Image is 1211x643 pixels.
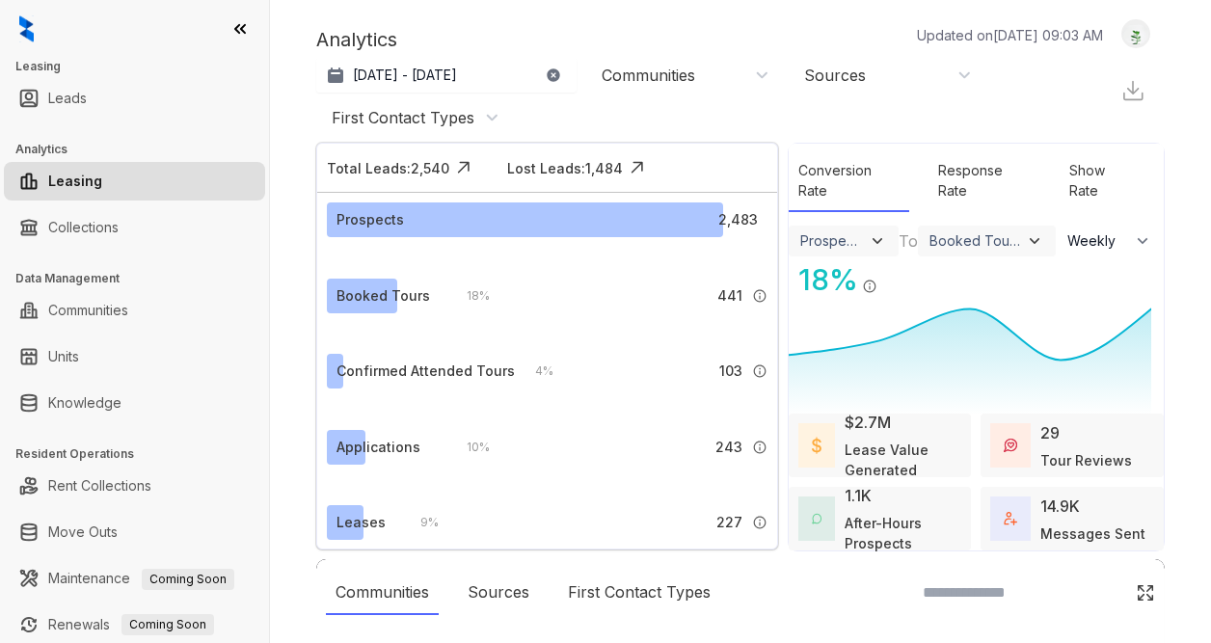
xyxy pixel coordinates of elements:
[142,569,234,590] span: Coming Soon
[868,231,887,251] img: ViewFilterArrow
[1040,450,1132,470] div: Tour Reviews
[719,361,742,382] span: 103
[4,467,265,505] li: Rent Collections
[4,384,265,422] li: Knowledge
[4,559,265,598] li: Maintenance
[717,285,742,307] span: 441
[752,515,767,530] img: Info
[353,66,457,85] p: [DATE] - [DATE]
[336,209,404,230] div: Prospects
[929,232,1021,249] div: Booked Tours
[48,162,102,201] a: Leasing
[4,513,265,551] li: Move Outs
[48,513,118,551] a: Move Outs
[4,162,265,201] li: Leasing
[1060,150,1144,212] div: Show Rate
[812,437,821,454] img: LeaseValue
[812,513,822,524] img: AfterHoursConversations
[48,384,121,422] a: Knowledge
[1040,421,1060,444] div: 29
[718,209,758,230] span: 2,483
[715,437,742,458] span: 243
[327,158,449,178] div: Total Leads: 2,540
[752,363,767,379] img: Info
[1004,512,1017,525] img: TotalFum
[48,79,87,118] a: Leads
[845,411,891,434] div: $2.7M
[1120,78,1145,103] img: Download
[752,440,767,455] img: Info
[336,361,515,382] div: Confirmed Attended Tours
[558,571,720,615] div: First Contact Types
[789,150,909,212] div: Conversion Rate
[752,288,767,304] img: Info
[845,484,872,507] div: 1.1K
[316,25,397,54] p: Analytics
[458,571,539,615] div: Sources
[48,467,151,505] a: Rent Collections
[19,15,34,42] img: logo
[928,150,1041,212] div: Response Rate
[602,65,695,86] div: Communities
[401,512,439,533] div: 9 %
[1004,439,1017,452] img: TourReviews
[1122,24,1149,44] img: UserAvatar
[1040,495,1080,518] div: 14.9K
[449,153,478,182] img: Click Icon
[1025,231,1044,251] img: ViewFilterArrow
[1056,224,1164,258] button: Weekly
[15,270,269,287] h3: Data Management
[336,437,420,458] div: Applications
[917,25,1103,45] p: Updated on [DATE] 09:03 AM
[15,445,269,463] h3: Resident Operations
[804,65,866,86] div: Sources
[15,141,269,158] h3: Analytics
[48,208,119,247] a: Collections
[336,285,430,307] div: Booked Tours
[316,58,577,93] button: [DATE] - [DATE]
[4,291,265,330] li: Communities
[326,571,439,615] div: Communities
[48,337,79,376] a: Units
[800,232,865,249] div: Prospects
[121,614,214,635] span: Coming Soon
[336,512,386,533] div: Leases
[1067,231,1126,251] span: Weekly
[447,285,490,307] div: 18 %
[789,258,858,302] div: 18 %
[15,58,269,75] h3: Leasing
[623,153,652,182] img: Click Icon
[4,208,265,247] li: Collections
[332,107,474,128] div: First Contact Types
[716,512,742,533] span: 227
[845,513,961,553] div: After-Hours Prospects
[4,79,265,118] li: Leads
[899,229,918,253] div: To
[48,291,128,330] a: Communities
[862,279,877,294] img: Info
[877,261,906,290] img: Click Icon
[1095,584,1112,601] img: SearchIcon
[845,440,962,480] div: Lease Value Generated
[507,158,623,178] div: Lost Leads: 1,484
[447,437,490,458] div: 10 %
[1136,583,1155,603] img: Click Icon
[516,361,553,382] div: 4 %
[4,337,265,376] li: Units
[1040,523,1145,544] div: Messages Sent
